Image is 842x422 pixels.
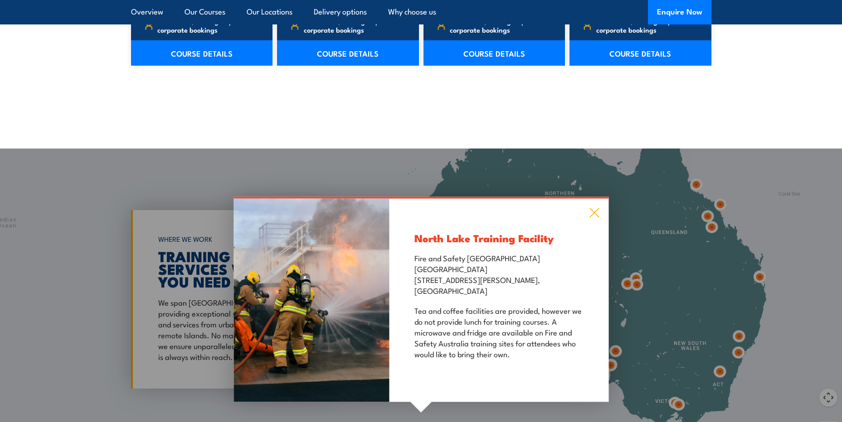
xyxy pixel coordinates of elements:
[414,233,584,243] h3: North Lake Training Facility
[414,252,584,296] p: Fire and Safety [GEOGRAPHIC_DATA] [GEOGRAPHIC_DATA] [STREET_ADDRESS][PERSON_NAME], [GEOGRAPHIC_DATA]
[304,17,404,34] span: Individuals, small groups or corporate bookings
[157,17,257,34] span: Individuals, small groups or corporate bookings
[569,40,711,66] a: COURSE DETAILS
[277,40,419,66] a: COURSE DETAILS
[596,17,696,34] span: Individuals, small groups or corporate bookings
[423,40,565,66] a: COURSE DETAILS
[450,17,550,34] span: Individuals, small groups or corporate bookings
[131,40,273,66] a: COURSE DETAILS
[414,305,584,359] p: Tea and coffee facilities are provided, however we do not provide lunch for training courses. A m...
